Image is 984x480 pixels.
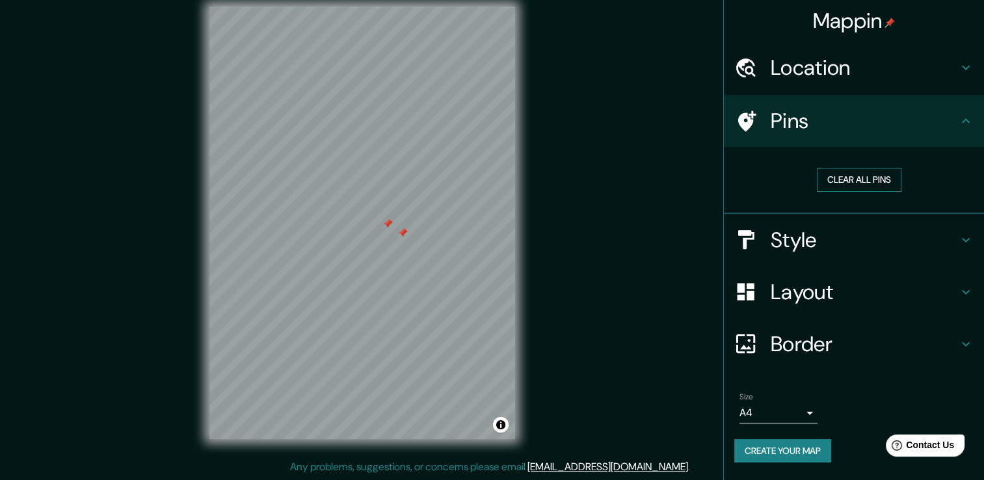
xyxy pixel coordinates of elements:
[739,391,753,402] label: Size
[209,7,515,439] canvas: Map
[817,168,901,192] button: Clear all pins
[724,266,984,318] div: Layout
[724,318,984,370] div: Border
[724,214,984,266] div: Style
[771,279,958,305] h4: Layout
[868,429,970,466] iframe: Help widget launcher
[771,55,958,81] h4: Location
[493,417,509,433] button: Toggle attribution
[290,459,690,475] p: Any problems, suggestions, or concerns please email .
[692,459,695,475] div: .
[771,227,958,253] h4: Style
[739,403,818,423] div: A4
[724,42,984,94] div: Location
[813,8,896,34] h4: Mappin
[884,18,895,28] img: pin-icon.png
[771,108,958,134] h4: Pins
[771,331,958,357] h4: Border
[734,439,831,463] button: Create your map
[724,95,984,147] div: Pins
[690,459,692,475] div: .
[527,460,688,473] a: [EMAIL_ADDRESS][DOMAIN_NAME]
